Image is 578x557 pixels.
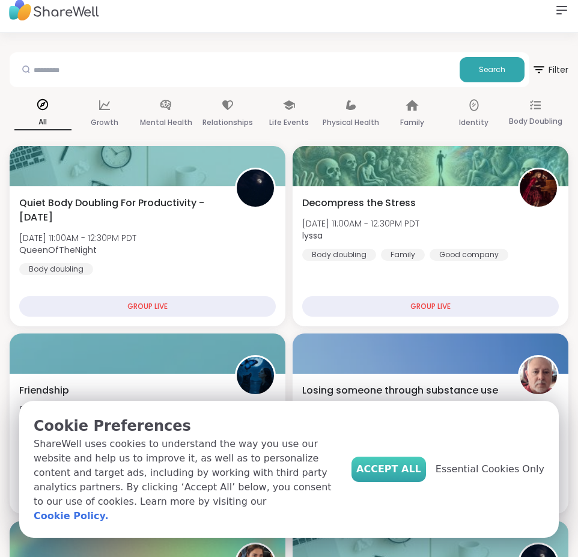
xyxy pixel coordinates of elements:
[509,114,562,129] p: Body Doubling
[14,115,71,130] p: All
[520,357,557,394] img: Tom_Flanagan
[237,357,274,394] img: pipishay2olivia
[34,415,342,437] p: Cookie Preferences
[532,52,568,87] button: Filter
[479,64,505,75] span: Search
[460,57,525,82] button: Search
[323,115,379,130] p: Physical Health
[19,244,97,256] b: QueenOfTheNight
[302,383,498,398] span: Losing someone through substance use
[91,115,118,130] p: Growth
[140,115,192,130] p: Mental Health
[34,437,342,523] p: ShareWell uses cookies to understand the way you use our website and help us to improve it, as we...
[532,55,568,84] span: Filter
[19,232,136,244] span: [DATE] 11:00AM - 12:30PM PDT
[400,115,424,130] p: Family
[202,115,253,130] p: Relationships
[351,457,426,482] button: Accept All
[19,296,276,317] div: GROUP LIVE
[302,249,376,261] div: Body doubling
[459,115,488,130] p: Identity
[520,169,557,207] img: lyssa
[19,196,222,225] span: Quiet Body Doubling For Productivity - [DATE]
[302,230,323,242] b: lyssa
[430,249,508,261] div: Good company
[19,263,93,275] div: Body doubling
[302,218,419,230] span: [DATE] 11:00AM - 12:30PM PDT
[381,249,425,261] div: Family
[302,196,416,210] span: Decompress the Stress
[34,509,108,523] a: Cookie Policy.
[19,383,69,398] span: Friendship
[356,462,421,476] span: Accept All
[237,169,274,207] img: QueenOfTheNight
[436,462,544,476] span: Essential Cookies Only
[269,115,309,130] p: Life Events
[302,296,559,317] div: GROUP LIVE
